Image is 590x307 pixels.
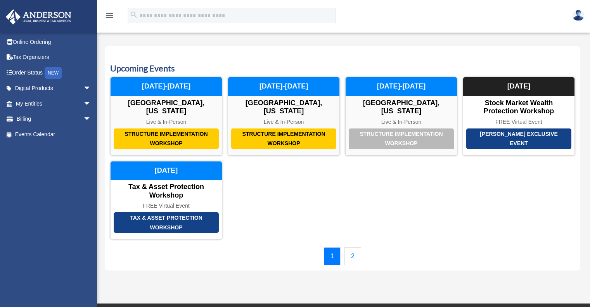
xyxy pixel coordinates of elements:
[463,77,574,96] div: [DATE]
[105,11,114,20] i: menu
[344,247,361,265] a: 2
[228,119,339,125] div: Live & In-Person
[110,62,575,75] h3: Upcoming Events
[3,9,74,24] img: Anderson Advisors Platinum Portal
[83,111,99,127] span: arrow_drop_down
[111,77,222,96] div: [DATE]-[DATE]
[114,212,219,233] div: Tax & Asset Protection Workshop
[110,77,222,155] a: Structure Implementation Workshop [GEOGRAPHIC_DATA], [US_STATE] Live & In-Person [DATE]-[DATE]
[5,50,103,65] a: Tax Organizers
[5,96,103,111] a: My Entitiesarrow_drop_down
[346,99,457,116] div: [GEOGRAPHIC_DATA], [US_STATE]
[111,183,222,199] div: Tax & Asset Protection Workshop
[231,128,336,149] div: Structure Implementation Workshop
[346,77,457,96] div: [DATE]-[DATE]
[83,81,99,97] span: arrow_drop_down
[45,67,62,79] div: NEW
[130,10,138,19] i: search
[5,65,103,81] a: Order StatusNEW
[5,111,103,127] a: Billingarrow_drop_down
[345,77,457,155] a: Structure Implementation Workshop [GEOGRAPHIC_DATA], [US_STATE] Live & In-Person [DATE]-[DATE]
[228,77,340,155] a: Structure Implementation Workshop [GEOGRAPHIC_DATA], [US_STATE] Live & In-Person [DATE]-[DATE]
[466,128,571,149] div: [PERSON_NAME] Exclusive Event
[5,34,103,50] a: Online Ordering
[573,10,584,21] img: User Pic
[5,81,103,96] a: Digital Productsarrow_drop_down
[463,99,574,116] div: Stock Market Wealth Protection Workshop
[5,127,99,142] a: Events Calendar
[83,96,99,112] span: arrow_drop_down
[114,128,219,149] div: Structure Implementation Workshop
[349,128,454,149] div: Structure Implementation Workshop
[324,247,341,265] a: 1
[111,99,222,116] div: [GEOGRAPHIC_DATA], [US_STATE]
[346,119,457,125] div: Live & In-Person
[111,203,222,209] div: FREE Virtual Event
[111,119,222,125] div: Live & In-Person
[228,99,339,116] div: [GEOGRAPHIC_DATA], [US_STATE]
[105,14,114,20] a: menu
[463,119,574,125] div: FREE Virtual Event
[463,77,575,155] a: [PERSON_NAME] Exclusive Event Stock Market Wealth Protection Workshop FREE Virtual Event [DATE]
[111,161,222,180] div: [DATE]
[110,161,222,239] a: Tax & Asset Protection Workshop Tax & Asset Protection Workshop FREE Virtual Event [DATE]
[228,77,339,96] div: [DATE]-[DATE]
